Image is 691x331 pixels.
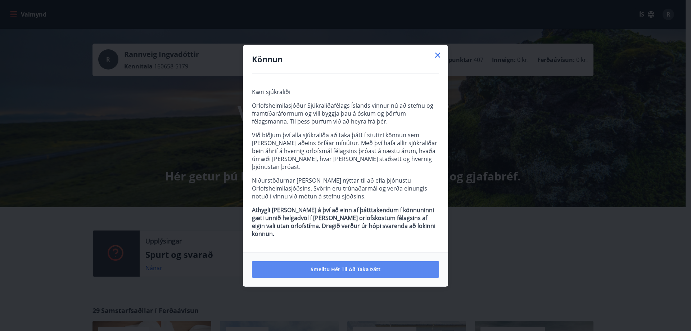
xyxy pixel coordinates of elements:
button: Smelltu hér til að taka þátt [252,261,439,278]
strong: Athygli [PERSON_NAME] á því að einn af þátttakendum í könnuninni gæti unnið helgadvöl í [PERSON_N... [252,206,435,238]
p: Við biðjum því alla sjúkraliða að taka þátt í stuttri könnun sem [PERSON_NAME] aðeins örfáar mínú... [252,131,439,171]
span: Smelltu hér til að taka þátt [311,266,380,273]
p: Kæri sjúkraliði [252,88,439,96]
h4: Könnun [252,54,439,64]
p: Niðurstöðurnar [PERSON_NAME] nýttar til að efla þjónustu Orlofsheimilasjóðsins. Svörin eru trúnað... [252,176,439,200]
p: Orlofsheimilasjóður Sjúkraliðafélags Íslands vinnur nú að stefnu og framtíðaráformum og vill bygg... [252,102,439,125]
